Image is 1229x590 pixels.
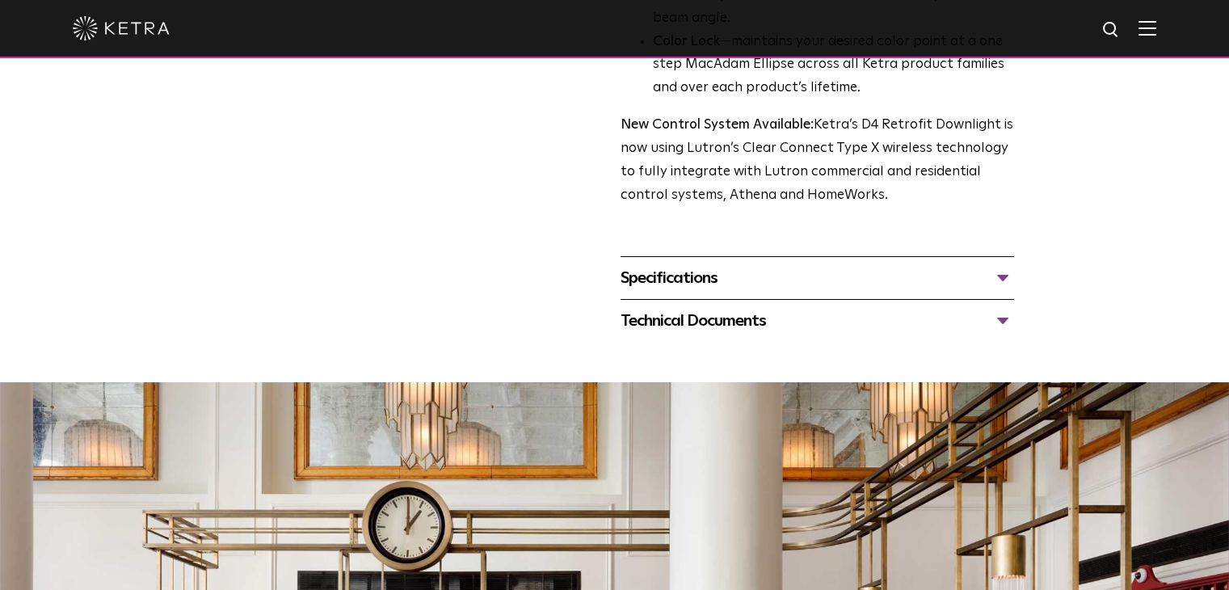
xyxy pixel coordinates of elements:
[1139,20,1156,36] img: Hamburger%20Nav.svg
[73,16,170,40] img: ketra-logo-2019-white
[621,265,1014,291] div: Specifications
[621,114,1014,208] p: Ketra’s D4 Retrofit Downlight is now using Lutron’s Clear Connect Type X wireless technology to f...
[621,118,814,132] strong: New Control System Available:
[1101,20,1122,40] img: search icon
[621,308,1014,334] div: Technical Documents
[653,31,1014,101] li: —maintains your desired color point at a one step MacAdam Ellipse across all Ketra product famili...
